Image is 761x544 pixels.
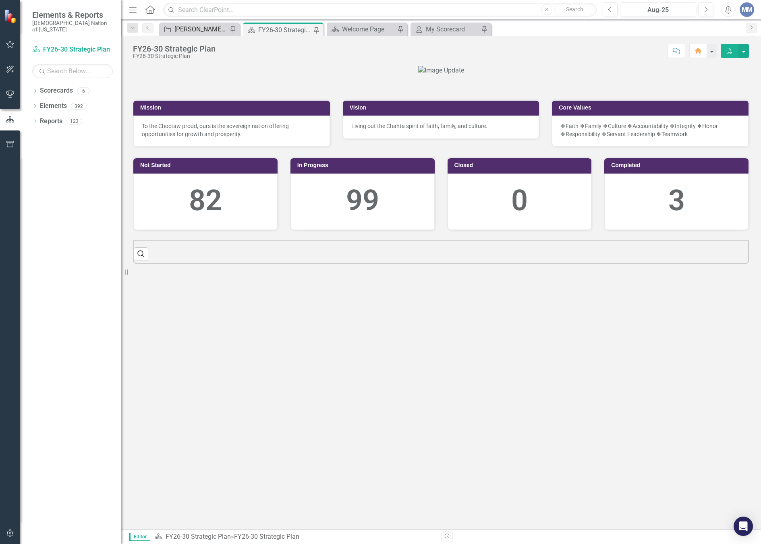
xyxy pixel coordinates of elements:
button: Search [554,4,595,15]
a: My Scorecard [413,24,479,34]
div: FY26-30 Strategic Plan [234,533,299,540]
div: 392 [71,103,87,110]
a: Elements [40,101,67,111]
div: My Scorecard [426,24,479,34]
div: Welcome Page [342,24,395,34]
div: FY26-30 Strategic Plan [133,53,216,59]
span: Living out the Chahta spirit of faith, family, and culture. [351,123,487,129]
h3: Core Values [559,105,744,111]
a: [PERSON_NAME] SO's [161,24,228,34]
p: ❖Faith ❖Family ❖Culture ❖Accountability ❖Integrity ❖Honor ❖Responsibility ❖Servant Leadership ❖Te... [560,122,740,138]
div: 99 [299,180,426,221]
small: [DEMOGRAPHIC_DATA] Nation of [US_STATE] [32,20,113,33]
a: Reports [40,117,62,126]
div: » [154,532,435,542]
h3: Not Started [140,162,274,168]
div: [PERSON_NAME] SO's [174,24,228,34]
h3: Mission [140,105,326,111]
div: 123 [66,118,82,125]
span: Editor [129,533,150,541]
div: 6 [77,87,90,94]
h3: In Progress [297,162,431,168]
span: Search [566,6,583,12]
a: Welcome Page [329,24,395,34]
span: To the Choctaw proud, ours is the sovereign nation offering opportunities for growth and prosperity. [142,123,289,137]
div: FY26-30 Strategic Plan [258,25,311,35]
a: Scorecards [40,86,73,95]
a: FY26-30 Strategic Plan [166,533,231,540]
img: ClearPoint Strategy [4,9,18,23]
div: FY26-30 Strategic Plan [133,44,216,53]
div: 82 [142,180,269,221]
button: MM [740,2,754,17]
input: Search ClearPoint... [163,3,597,17]
h3: Closed [454,162,588,168]
span: Elements & Reports [32,10,113,20]
div: 3 [613,180,740,221]
div: 0 [456,180,583,221]
a: FY26-30 Strategic Plan [32,45,113,54]
div: Open Intercom Messenger [734,517,753,536]
img: Image Update [418,66,464,75]
h3: Vision [350,105,535,111]
h3: Completed [611,162,744,168]
button: Aug-25 [620,2,696,17]
input: Search Below... [32,64,113,78]
div: Aug-25 [623,5,693,15]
